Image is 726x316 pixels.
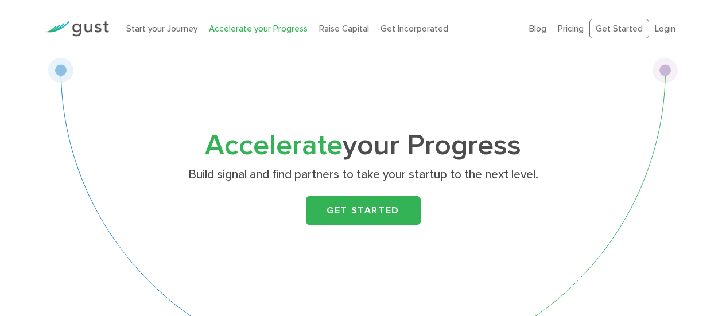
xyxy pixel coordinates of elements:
span: Accelerate [205,128,343,162]
h1: your Progress [137,132,590,159]
a: Raise Capital [319,24,369,34]
p: Build signal and find partners to take your startup to the next level. [141,167,585,183]
a: Pricing [558,24,584,34]
a: Get Started [589,19,649,39]
a: Start your Journey [126,24,197,34]
a: Login [655,24,675,34]
a: Accelerate your Progress [209,24,308,34]
img: Gust Logo [45,21,109,37]
a: Blog [529,24,546,34]
a: Get Started [306,196,421,225]
a: Get Incorporated [381,24,448,34]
